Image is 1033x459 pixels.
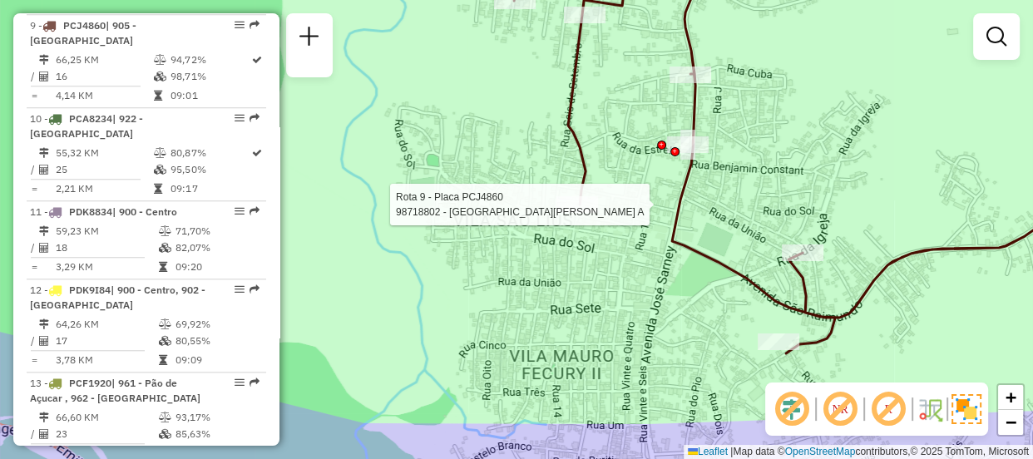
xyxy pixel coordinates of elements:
[30,180,38,197] td: =
[175,239,259,256] td: 82,07%
[684,445,1033,459] div: Map data © contributors,© 2025 TomTom, Microsoft
[39,165,49,175] i: Total de Atividades
[159,226,171,236] i: % de utilização do peso
[235,113,245,123] em: Opções
[55,239,158,256] td: 18
[175,223,259,239] td: 71,70%
[30,19,136,47] span: | 905 - [GEOGRAPHIC_DATA]
[250,206,259,216] em: Rota exportada
[30,284,205,311] span: | 900 - Centro, 902 - [GEOGRAPHIC_DATA]
[112,205,177,218] span: | 900 - Centro
[293,20,326,57] a: Nova sessão e pesquisa
[980,20,1013,53] a: Exibir filtros
[1006,412,1016,432] span: −
[154,55,166,65] i: % de utilização do peso
[39,72,49,81] i: Total de Atividades
[39,429,49,439] i: Total de Atividades
[39,336,49,346] i: Total de Atividades
[30,87,38,104] td: =
[69,112,112,125] span: PCA8234
[170,87,250,104] td: 09:01
[785,446,856,457] a: OpenStreetMap
[55,52,153,68] td: 66,25 KM
[154,184,162,194] i: Tempo total em rota
[55,426,158,442] td: 23
[159,429,171,439] i: % de utilização da cubagem
[170,68,250,85] td: 98,71%
[772,389,812,429] span: Exibir deslocamento
[55,180,153,197] td: 2,21 KM
[917,396,943,422] img: Fluxo de ruas
[159,243,171,253] i: % de utilização da cubagem
[159,412,171,422] i: % de utilização do peso
[252,55,262,65] i: Rota otimizada
[250,20,259,30] em: Rota exportada
[39,55,49,65] i: Distância Total
[69,284,111,296] span: PDK9I84
[55,352,158,368] td: 3,78 KM
[170,180,250,197] td: 09:17
[30,239,38,256] td: /
[30,205,177,218] span: 11 -
[252,148,262,158] i: Rota otimizada
[30,259,38,275] td: =
[30,426,38,442] td: /
[170,145,250,161] td: 80,87%
[175,316,259,333] td: 69,92%
[159,319,171,329] i: % de utilização do peso
[39,148,49,158] i: Distância Total
[55,259,158,275] td: 3,29 KM
[55,68,153,85] td: 16
[55,409,158,426] td: 66,60 KM
[250,284,259,294] em: Rota exportada
[154,165,166,175] i: % de utilização da cubagem
[30,19,136,47] span: 9 -
[175,409,259,426] td: 93,17%
[820,389,860,429] span: Exibir NR
[170,52,250,68] td: 94,72%
[154,91,162,101] i: Tempo total em rota
[30,377,200,404] span: | 961 - Pão de Açucar , 962 - [GEOGRAPHIC_DATA]
[175,259,259,275] td: 09:20
[55,223,158,239] td: 59,23 KM
[250,113,259,123] em: Rota exportada
[951,394,981,424] img: Exibir/Ocultar setores
[55,145,153,161] td: 55,32 KM
[1006,387,1016,407] span: +
[55,333,158,349] td: 17
[154,72,166,81] i: % de utilização da cubagem
[30,68,38,85] td: /
[998,385,1023,410] a: Zoom in
[30,377,200,404] span: 13 -
[55,316,158,333] td: 64,26 KM
[69,377,111,389] span: PCF1920
[39,319,49,329] i: Distância Total
[688,446,728,457] a: Leaflet
[175,352,259,368] td: 09:09
[30,352,38,368] td: =
[159,355,167,365] i: Tempo total em rota
[868,389,908,429] span: Exibir rótulo
[235,284,245,294] em: Opções
[154,148,166,158] i: % de utilização do peso
[235,378,245,387] em: Opções
[39,412,49,422] i: Distância Total
[998,410,1023,435] a: Zoom out
[30,333,38,349] td: /
[63,19,106,32] span: PCJ4860
[730,446,733,457] span: |
[159,262,167,272] i: Tempo total em rota
[250,378,259,387] em: Rota exportada
[30,161,38,178] td: /
[30,112,143,140] span: 10 -
[235,20,245,30] em: Opções
[159,336,171,346] i: % de utilização da cubagem
[55,87,153,104] td: 4,14 KM
[30,284,205,311] span: 12 -
[235,206,245,216] em: Opções
[55,161,153,178] td: 25
[175,333,259,349] td: 80,55%
[39,243,49,253] i: Total de Atividades
[69,205,112,218] span: PDK8834
[39,226,49,236] i: Distância Total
